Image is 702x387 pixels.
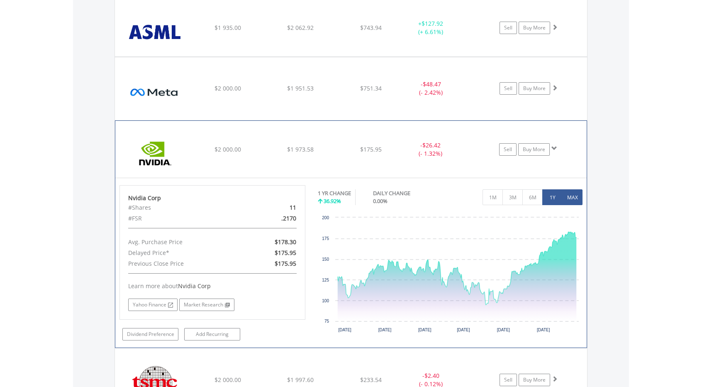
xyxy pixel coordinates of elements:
text: 100 [322,299,329,303]
text: [DATE] [418,328,431,332]
span: $1 935.00 [214,24,241,32]
a: Market Research [179,299,234,311]
span: $175.95 [275,260,296,267]
span: $2 000.00 [214,376,241,384]
text: 150 [322,257,329,262]
span: $2 062.92 [287,24,314,32]
a: Dividend Preference [122,328,178,340]
a: Sell [500,82,517,95]
a: Buy More [519,374,550,386]
div: Nvidia Corp [128,194,297,202]
a: Buy More [518,143,550,156]
span: $178.30 [275,238,296,246]
span: $1 973.58 [287,145,314,153]
span: $743.94 [360,24,382,32]
div: Chart. Highcharts interactive chart. [318,213,583,338]
span: $2 000.00 [214,84,241,92]
button: 3M [502,189,523,205]
a: Sell [499,143,517,156]
div: + (+ 6.61%) [400,20,462,36]
div: DAILY CHANGE [373,189,439,197]
span: 36.92% [324,197,341,205]
div: #FSR [122,213,242,224]
img: EQU.US.NVDA.png [119,131,191,176]
a: Buy More [519,82,550,95]
button: 1M [483,189,503,205]
text: 200 [322,216,329,220]
span: $2 000.00 [214,145,241,153]
button: 6M [522,189,543,205]
div: - (- 1.32%) [400,141,462,158]
span: $233.54 [360,376,382,384]
text: [DATE] [536,328,550,332]
text: [DATE] [457,328,470,332]
button: MAX [562,189,583,205]
span: $2.40 [424,372,439,380]
span: $1 951.53 [287,84,314,92]
text: [DATE] [497,328,510,332]
button: 1Y [542,189,563,205]
div: .2170 [242,213,302,224]
span: $175.95 [360,145,382,153]
a: Buy More [519,22,550,34]
div: Avg. Purchase Price [122,237,242,247]
img: EQU.US.ASML.png [119,10,190,54]
span: $1 997.60 [287,376,314,384]
div: 1 YR CHANGE [318,189,351,197]
span: 0.00% [373,197,388,205]
span: $751.34 [360,84,382,92]
div: - (- 2.42%) [400,80,462,97]
a: Add Recurring [184,328,240,340]
text: [DATE] [378,328,391,332]
div: Delayed Price* [122,247,242,258]
span: $175.95 [275,249,296,257]
a: Sell [500,374,517,386]
div: #Shares [122,202,242,213]
text: 175 [322,236,329,241]
span: $26.42 [422,141,441,149]
img: EQU.US.META.png [119,68,190,118]
svg: Interactive chart [318,213,583,338]
div: 11 [242,202,302,213]
text: 75 [324,319,329,323]
div: Previous Close Price [122,258,242,269]
a: Yahoo Finance [128,299,178,311]
text: 125 [322,278,329,282]
div: Learn more about [128,282,297,290]
span: $127.92 [422,20,443,27]
text: [DATE] [338,328,351,332]
span: Nvidia Corp [178,282,211,290]
span: $48.47 [423,80,441,88]
a: Sell [500,22,517,34]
